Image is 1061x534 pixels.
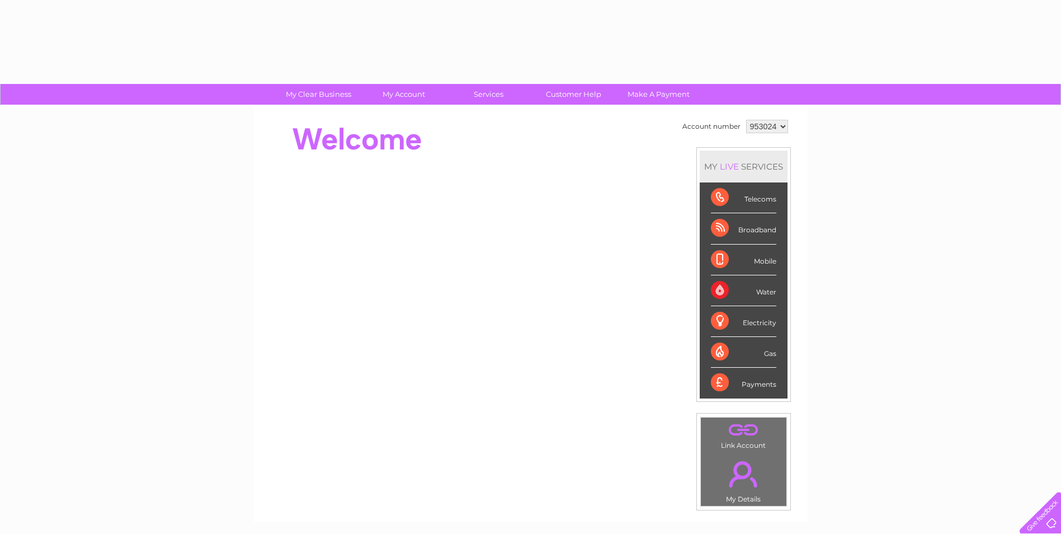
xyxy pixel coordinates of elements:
td: My Details [700,452,787,507]
a: Customer Help [527,84,620,105]
div: Gas [711,337,776,368]
div: Payments [711,368,776,398]
td: Link Account [700,417,787,452]
div: Mobile [711,245,776,275]
div: Electricity [711,306,776,337]
div: Broadband [711,213,776,244]
div: MY SERVICES [700,151,788,182]
div: LIVE [718,161,741,172]
div: Telecoms [711,182,776,213]
a: Make A Payment [612,84,705,105]
a: My Clear Business [272,84,365,105]
td: Account number [680,117,743,136]
a: . [704,455,784,494]
a: . [704,420,784,440]
div: Water [711,275,776,306]
a: My Account [357,84,450,105]
a: Services [442,84,535,105]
